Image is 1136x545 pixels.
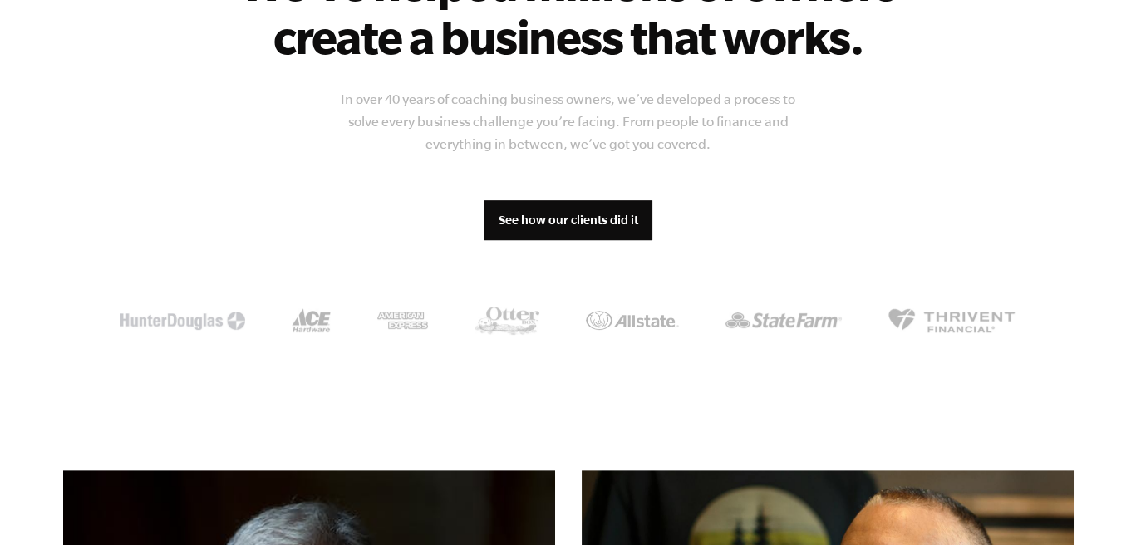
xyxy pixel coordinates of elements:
a: See how our clients did it [484,200,652,240]
img: Allstate Logo [586,311,679,330]
p: In over 40 years of coaching business owners, we’ve developed a process to solve every business c... [327,88,809,155]
img: OtterBox Logo [475,307,539,335]
img: American Express Logo [377,312,428,329]
img: Ace Harware Logo [292,308,331,332]
img: McDonalds Logo [120,312,245,330]
iframe: Chat Widget [765,426,1136,545]
img: Thrivent Financial Logo [888,308,1016,333]
img: State Farm Logo [725,312,842,328]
